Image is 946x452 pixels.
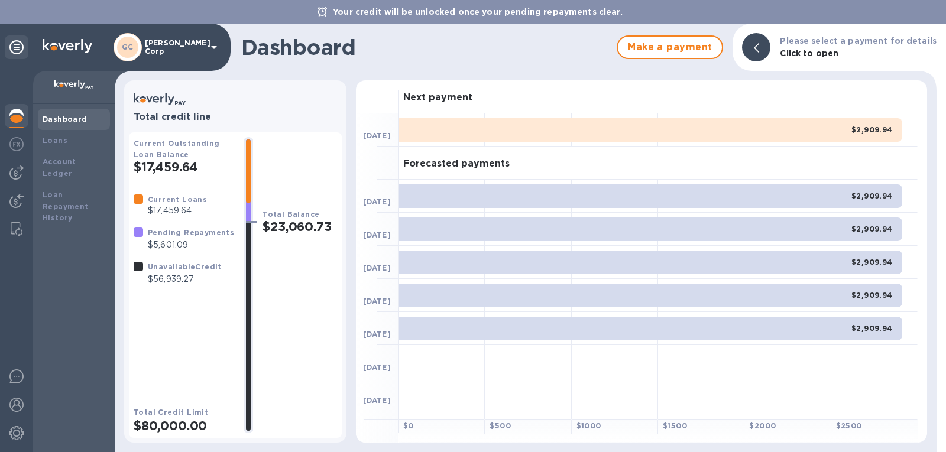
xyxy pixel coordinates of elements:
b: $ 0 [403,421,414,430]
b: $ 2000 [749,421,776,430]
b: GC [122,43,134,51]
h2: $17,459.64 [134,160,234,174]
b: Current Loans [148,195,207,204]
b: Total Credit Limit [134,408,208,417]
b: Total Balance [263,210,319,219]
p: $5,601.09 [148,239,234,251]
b: $ 1000 [576,421,601,430]
h3: Forecasted payments [403,158,510,170]
b: Pending Repayments [148,228,234,237]
h2: $23,060.73 [263,219,337,234]
b: Click to open [780,48,838,58]
img: Logo [43,39,92,53]
h3: Total credit line [134,112,337,123]
b: [DATE] [363,264,391,272]
b: $2,909.94 [851,191,893,200]
p: $56,939.27 [148,273,222,285]
b: Please select a payment for details [780,36,937,45]
b: $2,909.94 [851,291,893,300]
h2: $80,000.00 [134,418,234,433]
p: [PERSON_NAME] Corp [145,39,204,56]
b: $2,909.94 [851,125,893,134]
img: Foreign exchange [9,137,24,151]
b: Dashboard [43,115,88,123]
b: $2,909.94 [851,258,893,266]
b: [DATE] [363,230,391,239]
div: Unpin categories [5,35,28,59]
span: Make a payment [627,40,712,54]
b: $ 1500 [663,421,687,430]
b: Your credit will be unlocked once your pending repayments clear. [333,7,623,17]
b: $ 500 [490,421,511,430]
b: [DATE] [363,396,391,405]
b: [DATE] [363,131,391,140]
b: $2,909.94 [851,324,893,333]
h3: Next payment [403,92,472,103]
b: [DATE] [363,297,391,305]
b: Unavailable Credit [148,262,222,271]
b: [DATE] [363,330,391,339]
p: $17,459.64 [148,204,207,217]
b: Account Ledger [43,157,76,178]
h1: Dashboard [241,35,611,60]
b: Current Outstanding Loan Balance [134,139,220,159]
b: [DATE] [363,363,391,372]
b: $ 2500 [836,421,862,430]
b: Loan Repayment History [43,190,89,223]
button: Make a payment [617,35,723,59]
b: [DATE] [363,197,391,206]
b: $2,909.94 [851,225,893,233]
b: Loans [43,136,67,145]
